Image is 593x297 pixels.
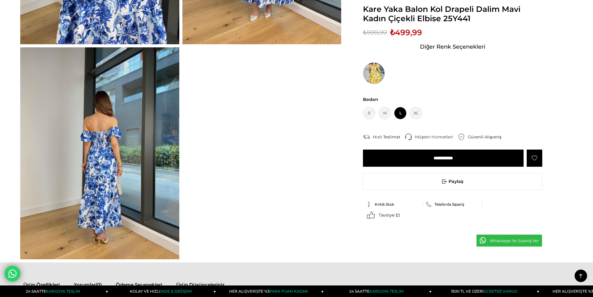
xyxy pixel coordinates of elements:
[108,285,216,297] a: KOLAY VE HIZLIİADE & DEĞİŞİM!
[23,282,60,290] a: Ürün Özellikleri
[415,134,458,140] div: Müşteri Hizmetleri
[216,285,323,297] a: HER ALIŞVERİŞTE %3PARA PUAN KAZAN
[363,28,387,37] span: ₺999,99
[435,202,464,207] span: Telefonla Sipariş
[483,289,517,294] span: ÜCRETSİZ KARGO
[363,97,542,102] span: Beden
[363,4,542,23] span: Kare Yaka Balon Kol Drapeli Dalim Mavi Kadın Çiçekli Elbise 25Y441
[369,289,403,294] span: KARGOYA TESLİM
[527,150,542,167] a: Favorilere Ekle
[0,285,108,297] a: 24 SAATTEKARGOYA TESLİM
[74,282,102,290] a: Yorumlar(0)
[458,133,465,140] img: security.png
[363,133,370,140] img: shipping.png
[373,134,405,140] div: Hızlı Teslimat
[394,107,407,119] span: L
[410,107,422,119] span: XL
[390,28,422,37] span: ₺499,99
[431,285,539,297] a: 1500 TL VE ÜZERİÜCRETSİZ KARGO
[426,202,479,207] a: Telefonla Sipariş
[366,202,420,207] a: Kritik Stok
[20,47,179,259] img: Dalim elbise 25Y441
[363,173,542,190] span: Paylaş
[375,202,394,207] span: Kritik Stok
[405,133,412,140] img: call-center.png
[96,282,102,288] span: (0)
[379,212,400,218] span: Tavsiye Et
[468,134,506,140] div: Güvenli Alışveriş
[176,282,224,290] a: Ürün Düşünceleriniz
[324,285,431,297] a: 24 SAATTEKARGOYA TESLİM
[74,282,96,288] span: Yorumlar
[476,234,543,247] a: Whatsapp ile Sipariş Ver
[116,282,162,290] a: Ödeme Seçenekleri
[160,289,191,294] span: İADE & DEĞİŞİM!
[270,289,308,294] span: PARA PUAN KAZAN
[420,42,485,52] span: Diğer Renk Seçenekleri
[379,107,391,119] span: M
[363,62,385,84] img: Kare Yaka Balon Kol Drapeli Dalim Sarı Kadın Çiçekli Elbise 25Y441
[46,289,80,294] span: KARGOYA TESLİM
[363,107,375,119] span: S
